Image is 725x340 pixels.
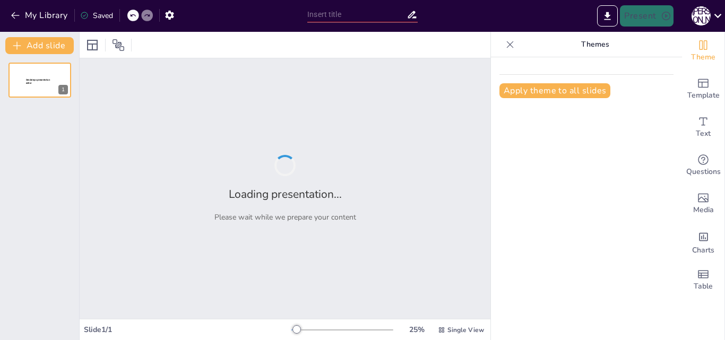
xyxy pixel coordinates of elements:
h2: Loading presentation... [229,187,342,202]
p: Please wait while we prepare your content [214,212,356,222]
input: Insert title [307,7,407,22]
span: Charts [692,245,714,256]
div: 1 [58,85,68,94]
div: Layout [84,37,101,54]
span: Theme [691,51,715,63]
div: Add charts and graphs [682,223,724,261]
span: Questions [686,166,721,178]
button: Apply theme to all slides [499,83,610,98]
div: Saved [80,11,113,21]
button: Д [PERSON_NAME] [692,5,711,27]
div: Change the overall theme [682,32,724,70]
span: Text [696,128,711,140]
div: Add images, graphics, shapes or video [682,185,724,223]
div: Add a table [682,261,724,299]
span: Single View [447,326,484,334]
div: Add text boxes [682,108,724,146]
span: Position [112,39,125,51]
div: 1 [8,63,71,98]
span: Table [694,281,713,292]
button: My Library [8,7,72,24]
span: Template [687,90,720,101]
div: Slide 1 / 1 [84,325,291,335]
div: 25 % [404,325,429,335]
button: Export to PowerPoint [597,5,618,27]
span: Sendsteps presentation editor [26,79,50,84]
span: Media [693,204,714,216]
button: Present [620,5,673,27]
p: Themes [519,32,671,57]
button: Add slide [5,37,74,54]
div: Д [PERSON_NAME] [692,6,711,25]
div: Add ready made slides [682,70,724,108]
div: Get real-time input from your audience [682,146,724,185]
